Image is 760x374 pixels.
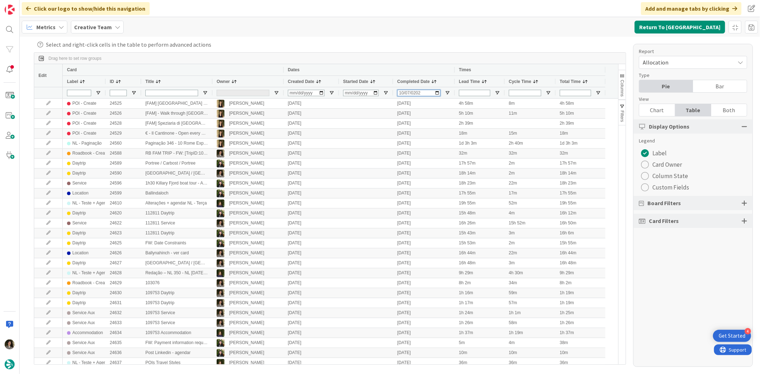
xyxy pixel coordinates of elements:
[393,218,455,228] div: [DATE]
[455,348,505,358] div: 10m
[393,318,455,328] div: [DATE]
[105,288,141,298] div: 24630
[555,168,605,178] div: 18h 14m
[217,289,224,297] img: MS
[555,358,605,368] div: 36m
[652,171,688,181] span: Column State
[105,248,141,258] div: 24626
[505,208,555,218] div: 4m
[110,79,114,84] span: ID
[36,23,56,31] span: Metrics
[505,328,555,338] div: 1h 19m
[455,288,505,298] div: 1h 16m
[105,109,141,118] div: 24526
[509,79,531,84] span: Cycle Time
[455,109,505,118] div: 5h 10m
[229,109,264,118] div: [PERSON_NAME]
[555,159,605,168] div: 17h 57m
[67,79,78,84] span: Label
[393,238,455,248] div: [DATE]
[72,129,96,138] div: POI - Create
[217,120,224,128] img: SP
[555,278,605,288] div: 8h 2m
[131,90,137,96] button: Open Filter Menu
[284,288,339,298] div: [DATE]
[620,110,625,122] span: Filters
[505,109,555,118] div: 11m
[455,119,505,128] div: 2h 39m
[343,79,368,84] span: Started Date
[393,228,455,238] div: [DATE]
[72,179,87,188] div: Service
[639,159,684,170] button: Card Owner
[22,2,150,15] div: Click our logo to show/hide this navigation
[284,139,339,148] div: [DATE]
[505,198,555,208] div: 52m
[284,328,339,338] div: [DATE]
[397,79,430,84] span: Completed Date
[505,188,555,198] div: 17m
[217,110,224,118] img: SP
[48,56,102,61] span: Drag here to set row groups
[141,248,212,258] div: Ballynahinch - ver card
[459,90,490,96] input: Lead Time Filter Input
[105,218,141,228] div: 24622
[505,338,555,348] div: 4m
[105,129,141,138] div: 24529
[229,139,264,148] div: [PERSON_NAME]
[217,100,224,108] img: SP
[455,258,505,268] div: 16h 48m
[141,228,212,238] div: 112811 Daytrip
[555,238,605,248] div: 15h 55m
[639,104,675,116] div: Chart
[72,169,86,178] div: Daytrip
[555,338,605,348] div: 38m
[649,122,689,131] span: Display Options
[105,99,141,108] div: 24525
[641,2,741,15] div: Add and manage tabs by clicking
[505,139,555,148] div: 2h 40m
[217,219,224,227] img: MS
[393,178,455,188] div: [DATE]
[393,328,455,338] div: [DATE]
[393,109,455,118] div: [DATE]
[105,168,141,178] div: 24590
[555,268,605,278] div: 9h 29m
[284,238,339,248] div: [DATE]
[560,79,581,84] span: Total Time
[393,308,455,318] div: [DATE]
[455,159,505,168] div: 17h 57m
[5,359,15,369] img: avatar
[393,348,455,358] div: [DATE]
[229,129,264,138] div: [PERSON_NAME]
[455,208,505,218] div: 15h 48m
[393,119,455,128] div: [DATE]
[217,359,224,367] img: MC
[445,90,450,96] button: Open Filter Menu
[455,129,505,138] div: 18m
[284,248,339,258] div: [DATE]
[455,238,505,248] div: 15h 53m
[274,90,279,96] button: Open Filter Menu
[105,298,141,308] div: 24631
[505,129,555,138] div: 15m
[284,178,339,188] div: [DATE]
[555,298,605,308] div: 1h 19m
[652,182,689,193] span: Custom Fields
[639,80,693,92] div: Pie
[639,147,669,159] button: Label
[393,198,455,208] div: [DATE]
[217,239,224,247] img: BC
[284,228,339,238] div: [DATE]
[141,328,212,338] div: 109753 Accommodation
[284,149,339,158] div: [DATE]
[505,248,555,258] div: 22m
[555,119,605,128] div: 2h 39m
[72,109,96,118] div: POI - Create
[229,169,264,178] div: [PERSON_NAME]
[555,129,605,138] div: 18m
[145,79,154,84] span: Title
[95,90,101,96] button: Open Filter Menu
[105,228,141,238] div: 24623
[505,288,555,298] div: 59m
